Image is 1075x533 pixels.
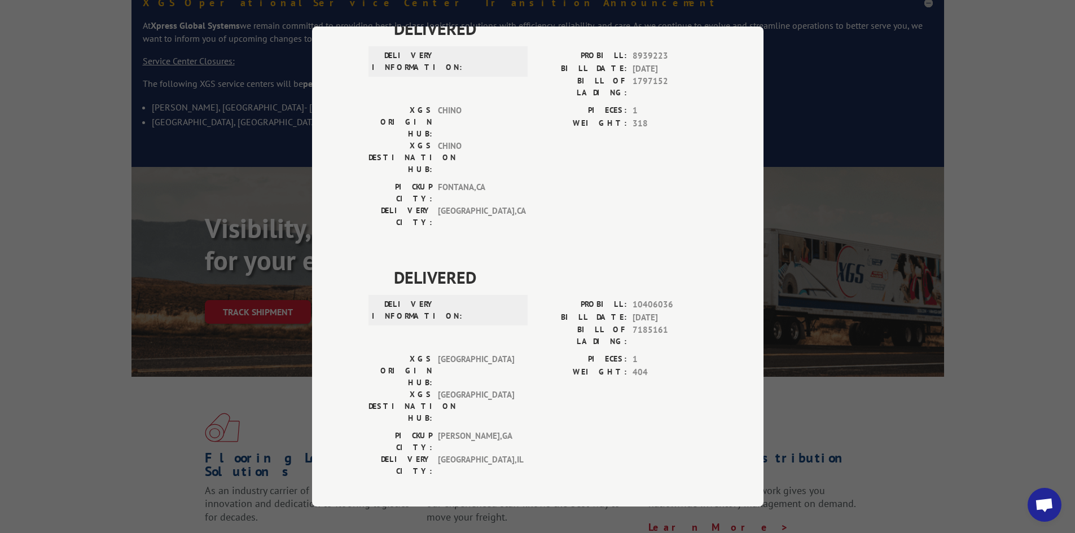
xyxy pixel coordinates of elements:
span: DELIVERED [394,16,707,41]
label: XGS ORIGIN HUB: [368,104,432,140]
span: 318 [633,117,707,130]
label: PICKUP CITY: [368,181,432,205]
span: [DATE] [633,63,707,76]
span: [DATE] [633,311,707,324]
label: DELIVERY INFORMATION: [372,298,436,322]
label: XGS DESTINATION HUB: [368,389,432,424]
span: 8939223 [633,50,707,63]
label: BILL OF LADING: [538,75,627,99]
span: 1 [633,353,707,366]
span: CHINO [438,140,514,175]
label: BILL DATE: [538,311,627,324]
label: DELIVERY INFORMATION: [372,50,436,73]
label: PIECES: [538,353,627,366]
label: DELIVERY CITY: [368,205,432,228]
span: 10406036 [633,298,707,311]
span: [PERSON_NAME] , GA [438,430,514,453]
span: [GEOGRAPHIC_DATA] , IL [438,453,514,477]
span: [GEOGRAPHIC_DATA] [438,389,514,424]
label: PICKUP CITY: [368,430,432,453]
span: [GEOGRAPHIC_DATA] [438,353,514,389]
span: 7185161 [633,324,707,347]
a: Open chat [1028,488,1061,522]
span: DELIVERED [394,265,707,290]
label: XGS DESTINATION HUB: [368,140,432,175]
label: PROBILL: [538,298,627,311]
label: XGS ORIGIN HUB: [368,353,432,389]
label: DELIVERY CITY: [368,453,432,477]
label: BILL DATE: [538,63,627,76]
label: BILL OF LADING: [538,324,627,347]
label: WEIGHT: [538,366,627,379]
label: PROBILL: [538,50,627,63]
span: [GEOGRAPHIC_DATA] , CA [438,205,514,228]
label: WEIGHT: [538,117,627,130]
span: 404 [633,366,707,379]
label: PIECES: [538,104,627,117]
span: CHINO [438,104,514,140]
span: 1797152 [633,75,707,99]
span: 1 [633,104,707,117]
span: FONTANA , CA [438,181,514,205]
